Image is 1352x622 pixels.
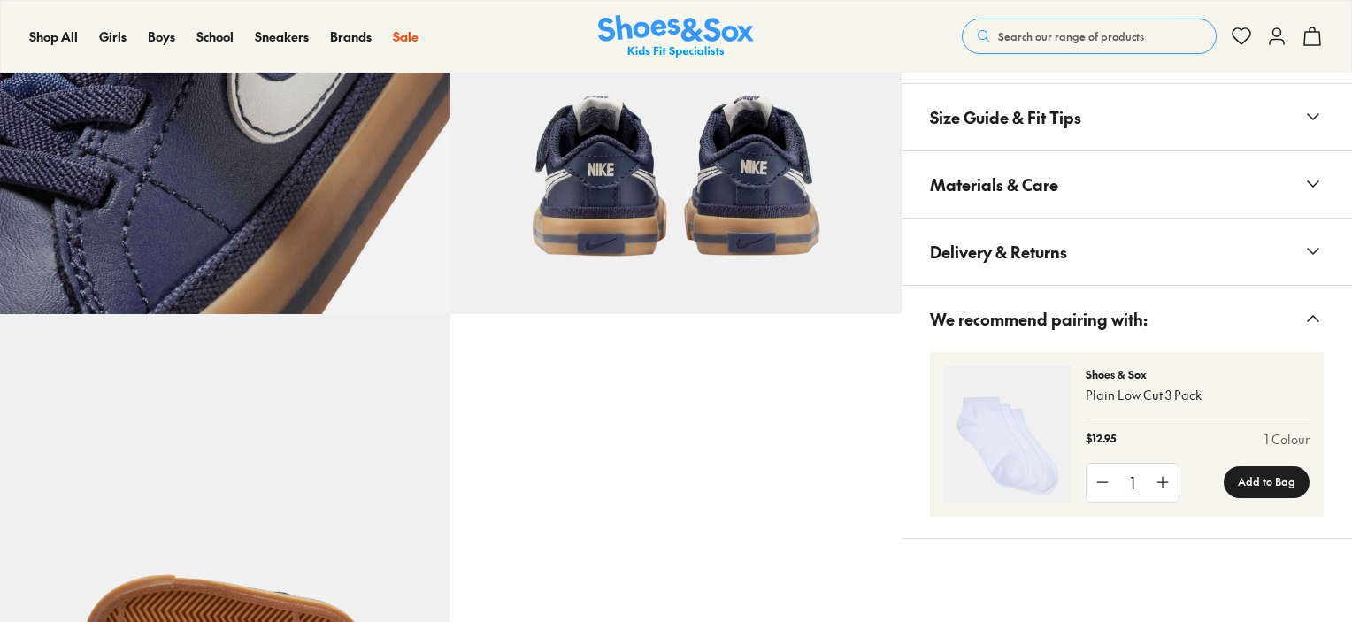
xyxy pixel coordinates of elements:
[930,293,1148,345] span: We recommend pairing with:
[196,27,234,46] a: School
[393,27,419,45] span: Sale
[99,27,127,45] span: Girls
[902,84,1352,150] button: Size Guide & Fit Tips
[255,27,309,45] span: Sneakers
[1086,366,1310,382] p: Shoes & Sox
[944,366,1072,503] img: 4-356389_1
[902,151,1352,218] button: Materials & Care
[29,27,78,46] a: Shop All
[930,91,1081,143] span: Size Guide & Fit Tips
[930,226,1067,278] span: Delivery & Returns
[1224,466,1310,498] button: Add to Bag
[598,15,754,58] a: Shoes & Sox
[1264,430,1310,449] a: 1 Colour
[29,27,78,45] span: Shop All
[196,27,234,45] span: School
[255,27,309,46] a: Sneakers
[148,27,175,45] span: Boys
[998,28,1144,44] span: Search our range of products
[1118,464,1147,502] div: 1
[330,27,372,45] span: Brands
[1086,430,1116,449] p: $12.95
[962,19,1217,54] button: Search our range of products
[902,286,1352,352] button: We recommend pairing with:
[148,27,175,46] a: Boys
[393,27,419,46] a: Sale
[1086,386,1310,404] p: Plain Low Cut 3 Pack
[99,27,127,46] a: Girls
[902,219,1352,285] button: Delivery & Returns
[598,15,754,58] img: SNS_Logo_Responsive.svg
[930,158,1058,211] span: Materials & Care
[330,27,372,46] a: Brands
